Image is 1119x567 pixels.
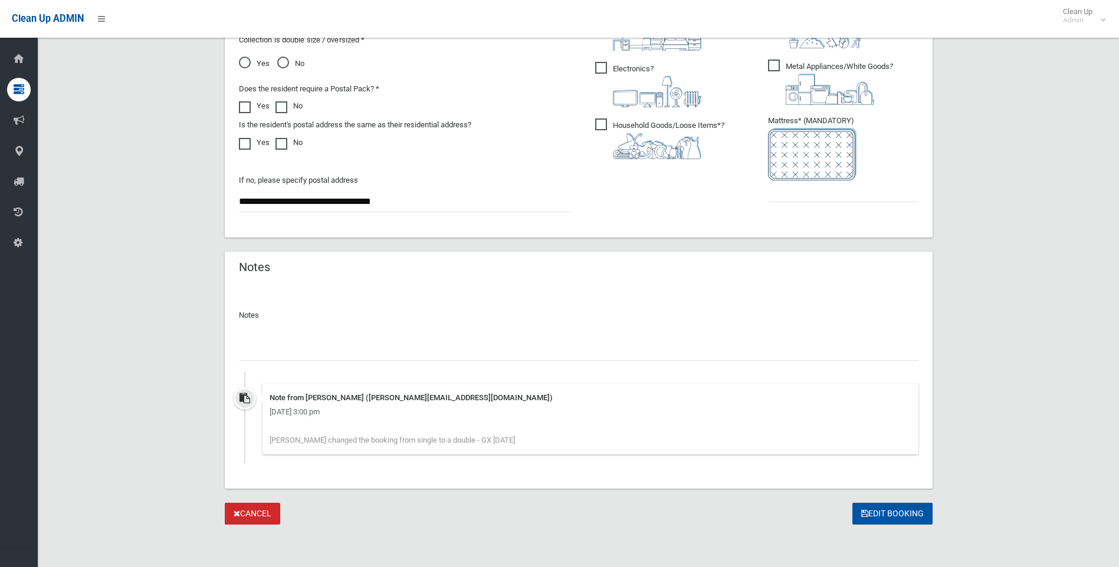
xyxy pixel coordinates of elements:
i: ? [613,121,724,159]
label: No [275,136,303,150]
span: Clean Up ADMIN [12,13,84,24]
label: If no, please specify postal address [239,173,358,187]
span: Electronics [595,62,701,107]
img: b13cc3517677393f34c0a387616ef184.png [613,133,701,159]
label: Yes [239,136,270,150]
a: Cancel [225,503,280,525]
img: e7408bece873d2c1783593a074e5cb2f.png [768,128,857,180]
span: Yes [239,57,270,71]
div: [DATE] 3:00 pm [270,405,911,419]
i: ? [613,64,701,107]
p: Collection is double size / oversized * [239,33,572,47]
span: Household Goods/Loose Items* [595,118,724,159]
span: Clean Up [1057,7,1104,25]
small: Admin [1063,16,1092,25]
label: No [275,99,303,113]
span: Metal Appliances/White Goods [768,60,893,105]
div: Note from [PERSON_NAME] ([PERSON_NAME][EMAIL_ADDRESS][DOMAIN_NAME]) [270,391,911,405]
label: Is the resident's postal address the same as their residential address? [239,118,471,132]
p: Notes [239,308,918,322]
label: Does the resident require a Postal Pack? * [239,82,379,96]
img: 36c1b0289cb1767239cdd3de9e694f19.png [786,74,874,105]
span: [PERSON_NAME] changed the booking from single to a double - GX [DATE] [270,436,515,444]
button: Edit Booking [852,503,933,525]
label: Yes [239,99,270,113]
header: Notes [225,256,284,279]
span: Mattress* (MANDATORY) [768,116,918,180]
span: No [277,57,304,71]
i: ? [786,62,893,105]
img: 394712a680b73dbc3d2a6a3a7ffe5a07.png [613,76,701,107]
